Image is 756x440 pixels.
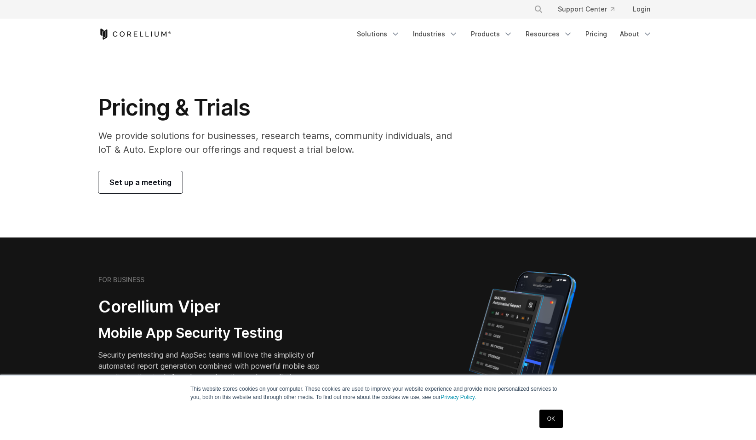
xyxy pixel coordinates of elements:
p: We provide solutions for businesses, research teams, community individuals, and IoT & Auto. Explo... [98,129,465,156]
a: Corellium Home [98,29,172,40]
a: Products [465,26,518,42]
button: Search [530,1,547,17]
img: Corellium MATRIX automated report on iPhone showing app vulnerability test results across securit... [453,267,592,428]
div: Navigation Menu [523,1,658,17]
p: This website stores cookies on your computer. These cookies are used to improve your website expe... [190,385,566,401]
a: OK [539,410,563,428]
h2: Corellium Viper [98,296,334,317]
a: About [614,26,658,42]
div: Navigation Menu [351,26,658,42]
a: Resources [520,26,578,42]
a: Industries [407,26,464,42]
a: Privacy Policy. [441,394,476,400]
span: Set up a meeting [109,177,172,188]
a: Solutions [351,26,406,42]
h3: Mobile App Security Testing [98,324,334,342]
h6: FOR BUSINESS [98,276,144,284]
h1: Pricing & Trials [98,94,465,122]
a: Set up a meeting [98,171,183,193]
p: Security pentesting and AppSec teams will love the simplicity of automated report generation comb... [98,349,334,382]
a: Support Center [550,1,622,17]
a: Pricing [580,26,613,42]
a: Login [625,1,658,17]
